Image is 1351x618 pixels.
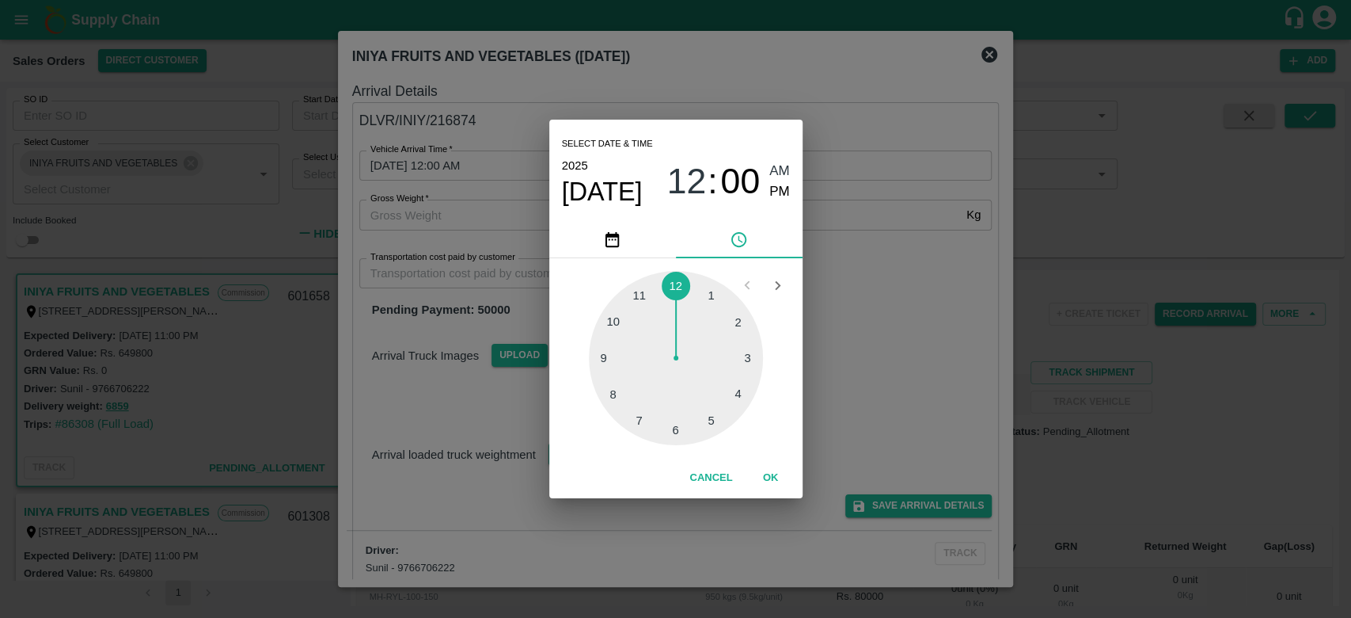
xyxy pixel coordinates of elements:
[683,464,738,492] button: Cancel
[720,161,760,203] button: 00
[762,270,792,300] button: Open next view
[676,220,803,258] button: pick time
[746,464,796,492] button: OK
[769,181,790,203] button: PM
[666,161,706,203] button: 12
[720,161,760,202] span: 00
[562,155,588,176] button: 2025
[708,161,717,203] span: :
[666,161,706,202] span: 12
[562,176,643,208] button: [DATE]
[549,220,676,258] button: pick date
[769,161,790,182] button: AM
[562,132,653,156] span: Select date & time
